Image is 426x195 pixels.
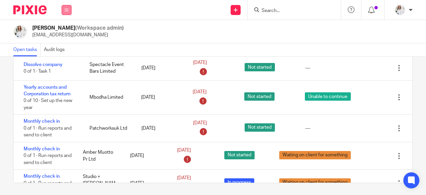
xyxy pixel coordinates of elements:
img: Daisy.JPG [395,5,405,15]
a: Open tasks [13,43,41,56]
span: [DATE] [177,148,191,153]
img: Daisy.JPG [13,25,27,39]
span: (Workspace admin) [75,25,124,31]
span: Not started [244,92,275,101]
span: [DATE] [193,121,207,125]
div: Amber Muotto Pr Ltd [76,146,123,166]
a: Audit logs [44,43,68,56]
div: [DATE] [123,177,171,190]
div: [DATE] [123,149,171,162]
a: Monthly check in [24,119,60,124]
span: 0 of 1 · Run reports and send to client [24,181,72,193]
span: Not started [245,123,275,132]
span: Waiting on client for something [279,151,351,159]
a: Yearly accounts and Corporation tax return [24,85,71,96]
span: 0 of 1 · Task 1 [24,69,51,74]
h2: [PERSON_NAME] [32,25,124,32]
span: 0 of 1 · Run reports and send to client [24,126,72,138]
div: --- [305,65,310,71]
span: [DATE] [193,90,207,94]
div: [DATE] [134,91,186,104]
div: Spectacle Event Bars Limited [83,58,134,78]
div: [DATE] [135,61,186,75]
span: [DATE] [177,176,191,180]
a: Dissolve company [24,62,63,67]
input: Search [261,8,321,14]
a: Monthly check in [24,147,60,151]
div: Mbodha Limited [83,91,134,104]
span: 0 of 10 · Set up the new year [24,98,72,110]
a: Monthly check in [24,174,60,179]
span: Not started [245,63,275,71]
div: Patchworksuk Ltd [83,122,134,135]
p: [EMAIL_ADDRESS][DOMAIN_NAME] [32,32,124,38]
span: 0 of 1 · Run reports and send to client [24,153,72,165]
div: --- [305,125,310,132]
img: Pixie [13,5,47,14]
span: Not started [224,151,255,159]
span: [DATE] [193,60,207,65]
div: [DATE] [135,122,186,135]
span: Unable to continue [305,92,351,101]
span: Waiting on client for something [279,178,351,187]
span: In progress [224,178,254,187]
